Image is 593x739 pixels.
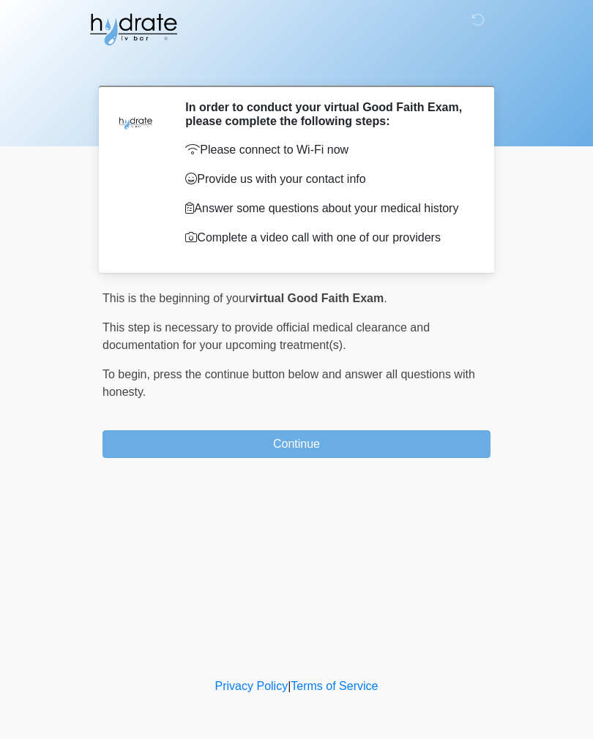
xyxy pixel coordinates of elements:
[185,141,469,159] p: Please connect to Wi-Fi now
[384,292,387,304] span: .
[185,229,469,247] p: Complete a video call with one of our providers
[185,100,469,128] h2: In order to conduct your virtual Good Faith Exam, please complete the following steps:
[113,100,157,144] img: Agent Avatar
[215,680,288,692] a: Privacy Policy
[102,321,430,351] span: This step is necessary to provide official medical clearance and documentation for your upcoming ...
[185,170,469,188] p: Provide us with your contact info
[92,53,501,80] h1: ‎ ‎ ‎
[102,368,153,380] span: To begin,
[102,292,249,304] span: This is the beginning of your
[249,292,384,304] strong: virtual Good Faith Exam
[288,680,291,692] a: |
[102,368,475,398] span: press the continue button below and answer all questions with honesty.
[185,200,469,217] p: Answer some questions about your medical history
[88,11,179,48] img: Hydrate IV Bar - Fort Collins Logo
[102,430,491,458] button: Continue
[291,680,378,692] a: Terms of Service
